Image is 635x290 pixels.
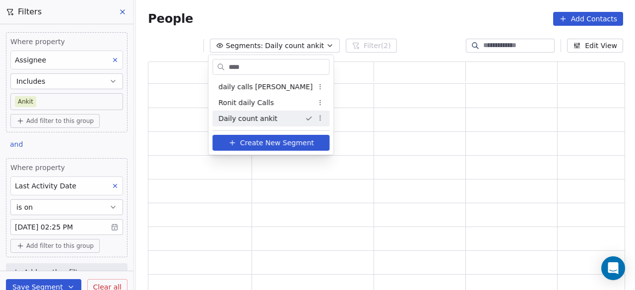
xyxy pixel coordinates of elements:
span: daily calls [PERSON_NAME] [218,82,313,92]
div: Suggestions [212,79,329,126]
button: Create New Segment [212,135,329,151]
span: Ronit daily Calls [218,98,274,108]
span: Create New Segment [240,138,314,148]
span: Daily count ankit [218,114,277,124]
